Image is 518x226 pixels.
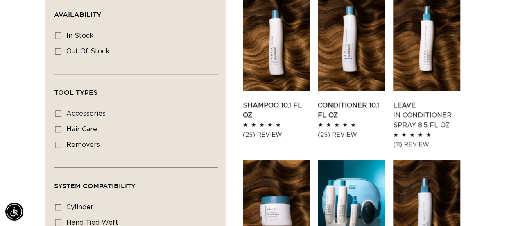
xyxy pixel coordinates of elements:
summary: System Compatibility (0 selected) [54,168,218,197]
summary: Tool Types (0 selected) [54,74,218,104]
span: Availability [54,11,101,18]
span: hair care [66,126,97,132]
span: cylinder [66,204,93,210]
span: hand tied weft [66,219,118,226]
span: Out of stock [66,48,110,55]
iframe: Chat Widget [477,187,518,226]
a: Leave In Conditioner Spray 8.5 fl oz [393,100,460,130]
div: Accessibility Menu [5,203,23,221]
a: Conditioner 10.1 fl oz [318,100,385,120]
span: In stock [66,32,94,39]
a: Shampoo 10.1 fl oz [243,100,310,120]
span: System Compatibility [54,182,136,189]
span: accessories [66,110,106,117]
span: removers [66,142,100,148]
span: Tool Types [54,89,97,96]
